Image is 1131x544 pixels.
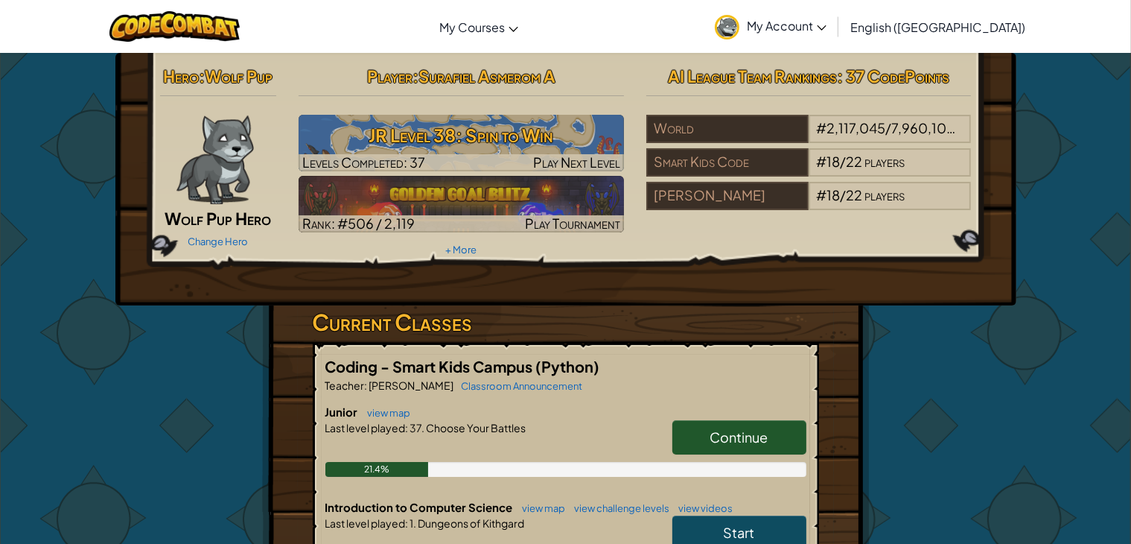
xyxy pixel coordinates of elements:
[672,502,733,514] a: view videos
[707,3,834,50] a: My Account
[724,524,755,541] span: Start
[843,7,1033,47] a: English ([GEOGRAPHIC_DATA])
[109,11,240,42] img: CodeCombat logo
[176,115,253,204] img: wolf-pup-paper-doll.png
[325,462,428,477] div: 21.4%
[646,182,809,210] div: [PERSON_NAME]
[816,153,826,170] span: #
[850,19,1025,35] span: English ([GEOGRAPHIC_DATA])
[409,421,425,434] span: 37.
[165,208,271,229] span: Wolf Pup Hero
[533,154,620,171] span: Play Next Level
[299,115,624,171] img: JR Level 38: Spin to Win
[299,118,624,152] h3: JR Level 38: Spin to Win
[360,407,411,419] a: view map
[846,153,862,170] span: 22
[205,66,273,86] span: Wolf Pup
[826,186,840,203] span: 18
[302,154,425,171] span: Levels Completed: 37
[525,215,620,232] span: Play Tournament
[325,500,515,514] span: Introduction to Computer Science
[412,66,418,86] span: :
[439,19,505,35] span: My Courses
[710,428,768,446] span: Continue
[646,129,972,146] a: World#2,117,045/7,960,100players
[163,66,199,86] span: Hero
[840,186,846,203] span: /
[432,7,526,47] a: My Courses
[864,153,905,170] span: players
[368,379,454,392] span: [PERSON_NAME]
[199,66,205,86] span: :
[188,235,248,247] a: Change Hero
[325,516,406,530] span: Last level played
[299,115,624,171] a: Play Next Level
[846,186,862,203] span: 22
[365,379,368,392] span: :
[406,421,409,434] span: :
[816,119,826,136] span: #
[299,176,624,233] a: Rank: #506 / 2,119Play Tournament
[409,516,417,530] span: 1.
[646,148,809,177] div: Smart Kids Code
[668,66,837,86] span: AI League Team Rankings
[891,119,956,136] span: 7,960,100
[417,516,525,530] span: Dungeons of Kithgard
[418,66,555,86] span: Surafiel Asmerom A
[325,379,365,392] span: Teacher
[715,15,739,39] img: avatar
[826,153,840,170] span: 18
[646,162,972,180] a: Smart Kids Code#18/22players
[885,119,891,136] span: /
[313,306,819,339] h3: Current Classes
[864,186,905,203] span: players
[425,421,526,434] span: Choose Your Battles
[325,421,406,434] span: Last level played
[816,186,826,203] span: #
[646,115,809,143] div: World
[406,516,409,530] span: :
[567,502,670,514] a: view challenge levels
[646,196,972,213] a: [PERSON_NAME]#18/22players
[325,405,360,419] span: Junior
[454,380,583,392] a: Classroom Announcement
[747,18,826,34] span: My Account
[367,66,412,86] span: Player
[325,357,536,376] span: Coding - Smart Kids Campus
[837,66,949,86] span: : 37 CodePoints
[299,176,624,233] img: Golden Goal
[840,153,846,170] span: /
[536,357,600,376] span: (Python)
[958,119,998,136] span: players
[302,215,415,232] span: Rank: #506 / 2,119
[826,119,885,136] span: 2,117,045
[445,244,477,256] a: + More
[515,502,566,514] a: view map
